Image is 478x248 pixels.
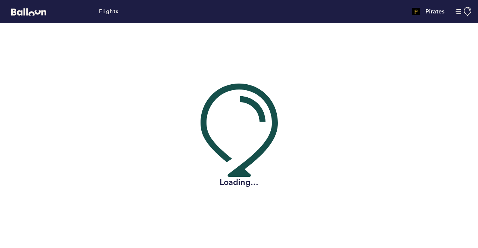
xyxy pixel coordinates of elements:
[11,8,46,16] svg: Balloon
[456,7,472,16] button: Manage Account
[425,7,444,16] h4: Pirates
[6,7,46,15] a: Balloon
[99,7,119,16] a: Flights
[201,177,278,188] h2: Loading...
